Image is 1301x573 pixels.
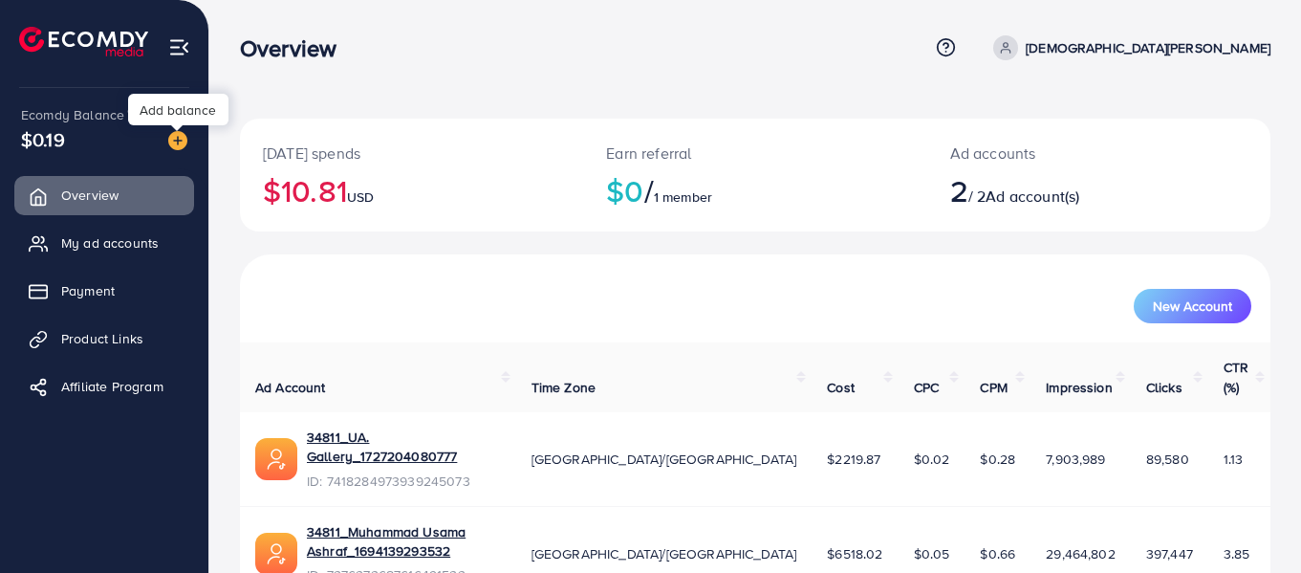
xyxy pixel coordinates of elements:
[1046,544,1116,563] span: 29,464,802
[255,378,326,397] span: Ad Account
[240,34,352,62] h3: Overview
[1146,450,1189,469] span: 89,580
[1046,450,1105,469] span: 7,903,989
[1026,36,1270,59] p: [DEMOGRAPHIC_DATA][PERSON_NAME]
[307,428,501,467] a: 34811_UA. Gallery_1727204080777
[61,377,163,396] span: Affiliate Program
[531,450,797,469] span: [GEOGRAPHIC_DATA]/[GEOGRAPHIC_DATA]
[61,186,119,205] span: Overview
[263,172,560,209] h2: $10.81
[986,35,1270,60] a: [DEMOGRAPHIC_DATA][PERSON_NAME]
[21,105,124,124] span: Ecomdy Balance
[1146,378,1182,397] span: Clicks
[14,367,194,406] a: Affiliate Program
[168,131,187,150] img: image
[1046,378,1113,397] span: Impression
[606,142,903,165] p: Earn referral
[14,272,194,310] a: Payment
[1146,544,1193,563] span: 397,447
[21,125,65,153] span: $0.19
[644,168,654,212] span: /
[255,438,297,480] img: ic-ads-acc.e4c84228.svg
[61,281,115,300] span: Payment
[1224,544,1250,563] span: 3.85
[531,378,596,397] span: Time Zone
[914,450,950,469] span: $0.02
[19,27,148,56] img: logo
[168,36,190,58] img: menu
[1224,450,1244,469] span: 1.13
[980,378,1007,397] span: CPM
[307,472,501,491] span: ID: 7418284973939245073
[950,168,968,212] span: 2
[980,544,1015,563] span: $0.66
[531,544,797,563] span: [GEOGRAPHIC_DATA]/[GEOGRAPHIC_DATA]
[1220,487,1287,559] iframe: Chat
[61,329,143,348] span: Product Links
[950,172,1162,209] h2: / 2
[307,522,501,562] a: 34811_Muhammad Usama Ashraf_1694139293532
[14,224,194,262] a: My ad accounts
[347,187,374,207] span: USD
[14,320,194,358] a: Product Links
[1153,299,1232,313] span: New Account
[914,378,939,397] span: CPC
[128,94,228,125] div: Add balance
[606,172,903,209] h2: $0
[61,233,159,253] span: My ad accounts
[950,142,1162,165] p: Ad accounts
[986,186,1079,207] span: Ad account(s)
[1224,358,1248,396] span: CTR (%)
[914,544,950,563] span: $0.05
[827,378,855,397] span: Cost
[263,142,560,165] p: [DATE] spends
[1134,289,1251,323] button: New Account
[827,450,880,469] span: $2219.87
[654,187,712,207] span: 1 member
[14,176,194,214] a: Overview
[980,450,1015,469] span: $0.28
[827,544,882,563] span: $6518.02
